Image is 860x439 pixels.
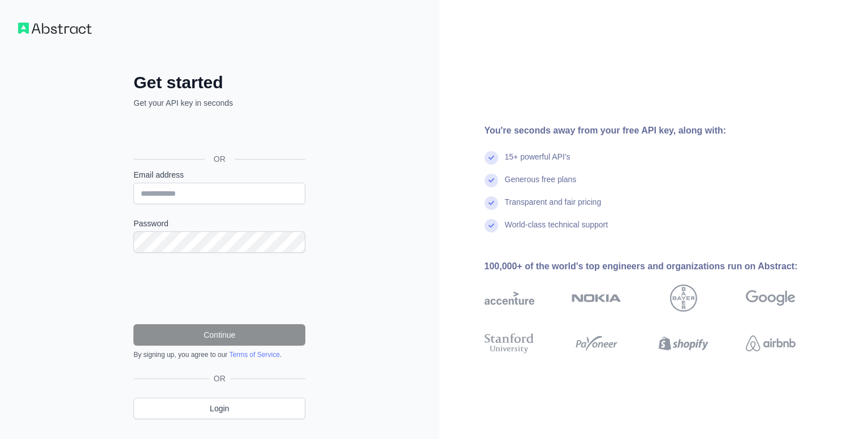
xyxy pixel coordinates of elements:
img: check mark [485,196,498,210]
div: Generous free plans [505,174,577,196]
iframe: Sign in with Google Button [128,121,309,146]
a: Terms of Service [229,351,279,359]
label: Email address [133,169,305,180]
img: Workflow [18,23,92,34]
div: By signing up, you agree to our . [133,350,305,359]
img: google [746,285,796,312]
div: 15+ powerful API's [505,151,571,174]
iframe: reCAPTCHA [133,266,305,311]
h2: Get started [133,72,305,93]
div: You're seconds away from your free API key, along with: [485,124,832,137]
img: shopify [659,331,708,356]
img: nokia [572,285,621,312]
div: 100,000+ of the world's top engineers and organizations run on Abstract: [485,260,832,273]
button: Continue [133,324,305,346]
img: payoneer [572,331,621,356]
div: Transparent and fair pricing [505,196,602,219]
p: Get your API key in seconds [133,97,305,109]
img: check mark [485,219,498,233]
label: Password [133,218,305,229]
img: airbnb [746,331,796,356]
img: accenture [485,285,534,312]
img: bayer [670,285,697,312]
span: OR [209,373,230,384]
img: check mark [485,174,498,187]
img: check mark [485,151,498,165]
div: World-class technical support [505,219,608,242]
a: Login [133,398,305,419]
img: stanford university [485,331,534,356]
span: OR [205,153,235,165]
